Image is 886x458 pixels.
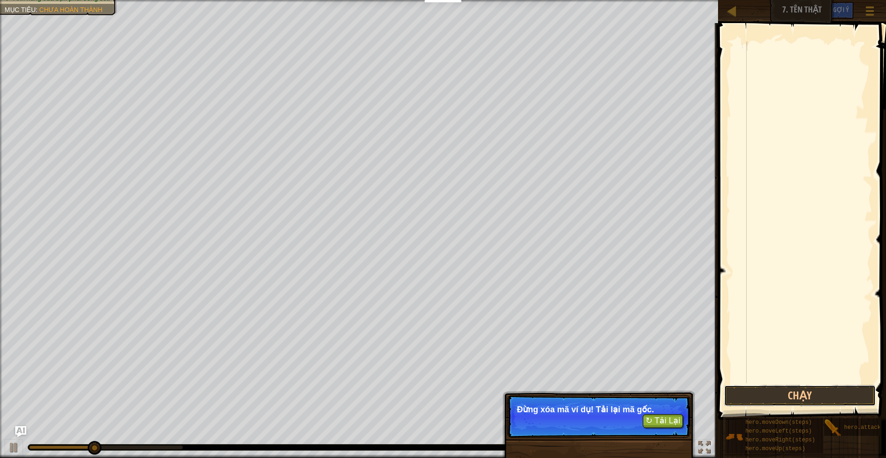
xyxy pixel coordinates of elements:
img: portrait.png [824,419,842,437]
button: ↻ Tải Lại [643,414,683,428]
div: 1 [731,42,747,51]
button: Hiện game menu [858,2,881,24]
span: hero.moveRight(steps) [745,437,815,443]
span: hero.moveLeft(steps) [745,428,812,434]
p: Đừng xóa mã ví dụ! Tải lại mã gốc. [517,405,681,414]
span: Mục tiêu [5,6,36,13]
span: : [36,6,39,13]
span: Gợi ý [833,5,849,14]
span: hero.moveDown(steps) [745,419,812,426]
span: hero.moveUp(steps) [745,446,805,452]
span: Ask AI [808,5,824,14]
span: Chưa hoàn thành [39,6,102,13]
button: Ask AI [803,2,828,19]
button: Chạy [724,385,876,406]
button: Ask AI [15,426,26,437]
img: portrait.png [725,428,743,446]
